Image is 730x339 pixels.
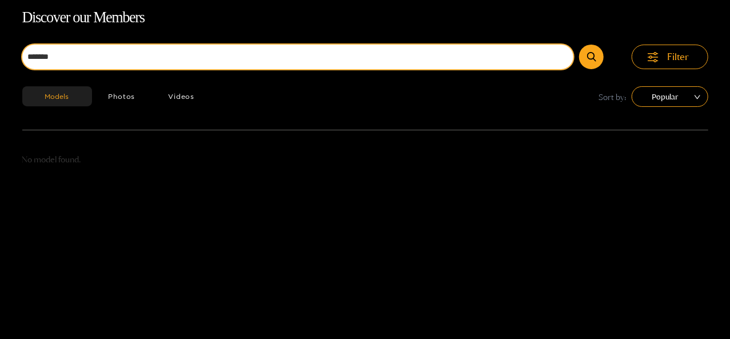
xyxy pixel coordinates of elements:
span: Sort by: [599,90,627,103]
button: Models [22,86,92,106]
button: Filter [632,45,708,69]
button: Photos [92,86,152,106]
p: No model found. [22,153,708,166]
h1: Discover our Members [22,6,708,30]
span: Filter [668,50,689,63]
span: Popular [640,88,700,105]
button: Videos [151,86,211,106]
button: Submit Search [579,45,604,69]
div: sort [632,86,708,107]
